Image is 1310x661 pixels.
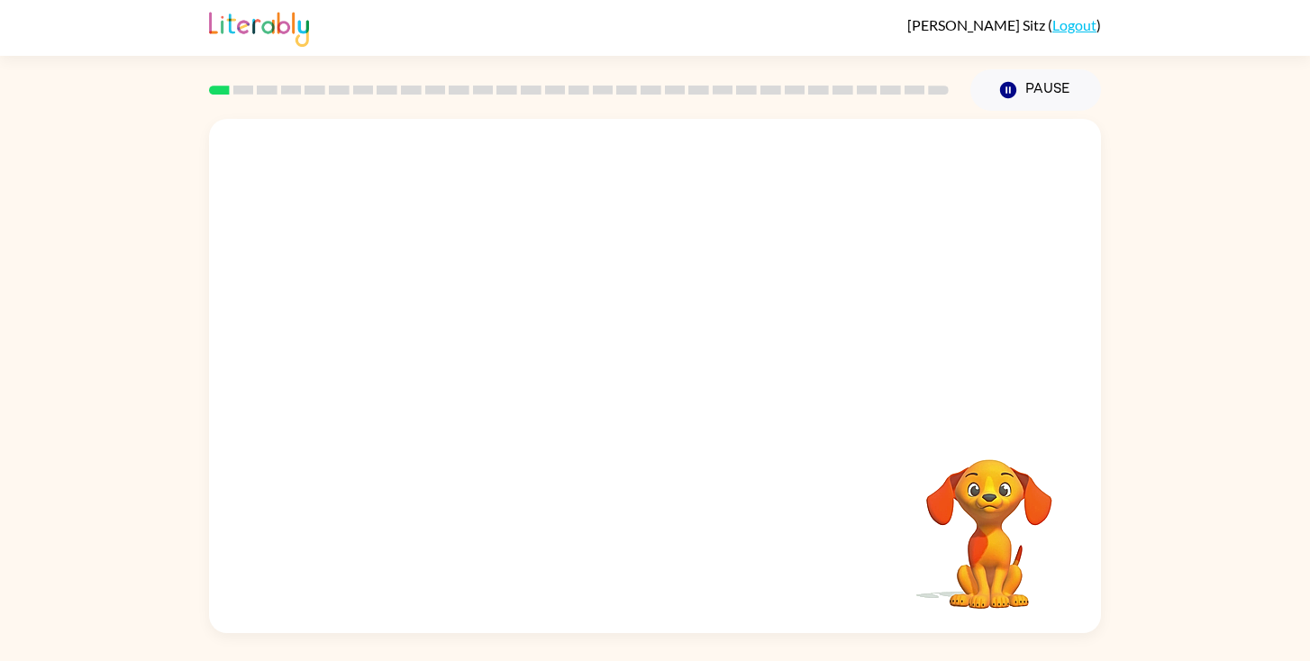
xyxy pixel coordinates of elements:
[907,16,1048,33] span: [PERSON_NAME] Sitz
[209,7,309,47] img: Literably
[970,69,1101,111] button: Pause
[899,431,1079,611] video: Your browser must support playing .mp4 files to use Literably. Please try using another browser.
[1052,16,1096,33] a: Logout
[907,16,1101,33] div: ( )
